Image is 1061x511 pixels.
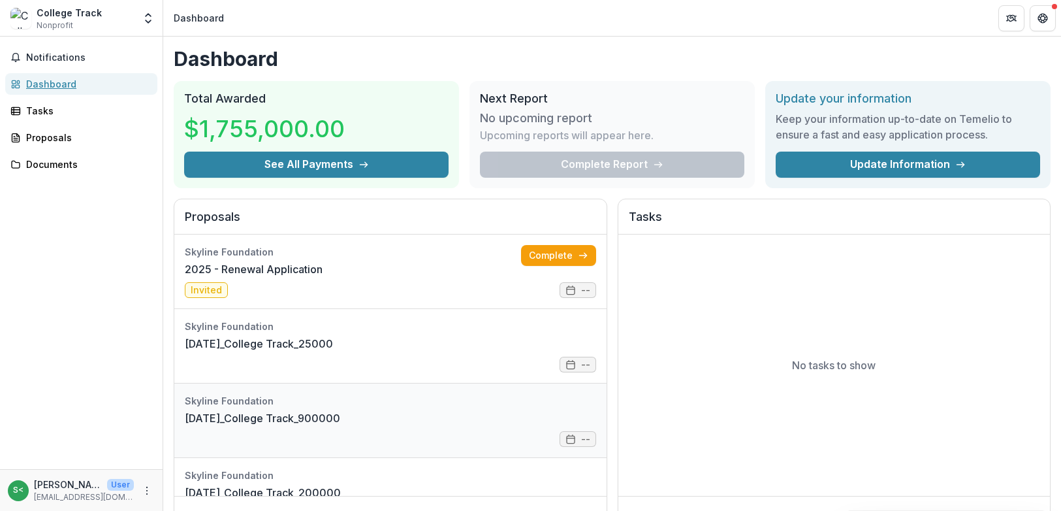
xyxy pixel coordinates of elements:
[184,152,449,178] button: See All Payments
[26,131,147,144] div: Proposals
[139,5,157,31] button: Open entity switcher
[174,47,1051,71] h1: Dashboard
[998,5,1024,31] button: Partners
[1030,5,1056,31] button: Get Help
[185,210,596,235] h2: Proposals
[776,91,1040,106] h2: Update your information
[37,20,73,31] span: Nonprofit
[26,157,147,171] div: Documents
[184,91,449,106] h2: Total Awarded
[26,52,152,63] span: Notifications
[10,8,31,29] img: College Track
[480,111,592,125] h3: No upcoming report
[107,479,134,491] p: User
[521,245,596,266] a: Complete
[185,261,323,277] a: 2025 - Renewal Application
[26,77,147,91] div: Dashboard
[139,483,155,499] button: More
[26,104,147,118] div: Tasks
[5,47,157,68] button: Notifications
[5,127,157,148] a: Proposals
[5,73,157,95] a: Dashboard
[174,11,224,25] div: Dashboard
[629,210,1040,235] h2: Tasks
[776,152,1040,178] a: Update Information
[13,486,24,495] div: Suling Miller <ctgrantsadmin@collegetrack.org>
[776,111,1040,142] h3: Keep your information up-to-date on Temelio to ensure a fast and easy application process.
[480,127,654,143] p: Upcoming reports will appear here.
[480,91,744,106] h2: Next Report
[34,478,102,491] p: [PERSON_NAME] <[EMAIL_ADDRESS][DOMAIN_NAME]>
[185,336,333,352] a: [DATE]_College Track_25000
[37,6,102,20] div: College Track
[5,100,157,122] a: Tasks
[184,111,345,146] h3: $1,755,000.00
[185,410,340,426] a: [DATE]_College Track_900000
[5,154,157,175] a: Documents
[792,357,876,373] p: No tasks to show
[34,491,134,503] p: [EMAIL_ADDRESS][DOMAIN_NAME]
[185,485,341,501] a: [DATE]_College Track_200000
[168,8,229,27] nav: breadcrumb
